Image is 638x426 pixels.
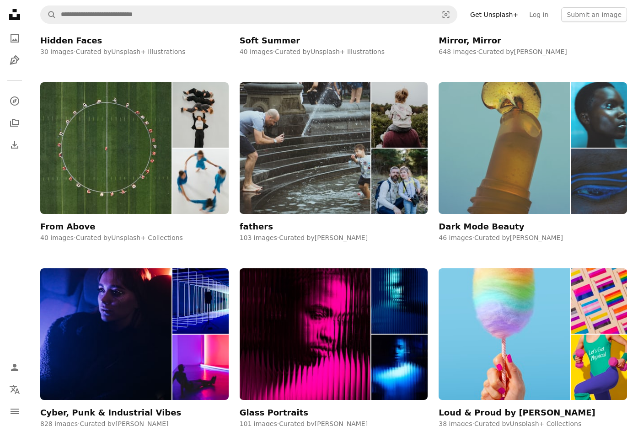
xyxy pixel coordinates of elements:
img: premium_photo-1684952848980-ae30a28543d6 [439,268,570,400]
a: Log in [524,7,554,22]
img: photo-1611739669923-1702037eb9a9 [40,268,172,400]
div: 648 images · Curated by [PERSON_NAME] [439,48,627,57]
a: Download History [5,136,24,154]
img: premium_photo-1663091415284-5fb139216a43 [371,149,428,214]
img: premium_photo-1747852228961-0421e58942c6 [240,268,371,400]
a: From Above [40,82,229,231]
img: premium_photo-1685746382923-f2cfb45b184d [571,268,627,334]
div: 30 images · Curated by Unsplash+ Illustrations [40,48,229,57]
img: premium_photo-1747854406811-b67b6dac07e9 [439,82,570,214]
div: Dark Mode Beauty [439,221,524,232]
img: premium_photo-1745950166788-96be20d65198 [40,82,172,214]
div: 40 images · Curated by Unsplash+ Illustrations [240,48,428,57]
a: Collections [5,114,24,132]
button: Language [5,380,24,399]
div: 46 images · Curated by [PERSON_NAME] [439,234,627,243]
a: Glass Portraits [240,268,428,417]
a: fathers [240,82,428,231]
div: Loud & Proud by [PERSON_NAME] [439,407,595,418]
a: Loud & Proud by [PERSON_NAME] [439,268,627,417]
div: From Above [40,221,96,232]
a: Illustrations [5,51,24,69]
img: photo-1546893694-adb39267d4a4 [172,335,229,400]
a: Explore [5,92,24,110]
form: Find visuals sitewide [40,5,457,24]
img: premium_photo-1744851724705-3853cff854c4 [172,149,229,214]
div: fathers [240,221,273,232]
img: premium_photo-1747852197725-805658a34c03 [371,335,428,400]
button: Submit an image [561,7,627,22]
a: Dark Mode Beauty [439,82,627,231]
a: Log in / Sign up [5,358,24,377]
div: Cyber, Punk & Industrial Vibes [40,407,181,418]
div: 103 images · Curated by [PERSON_NAME] [240,234,428,243]
img: premium_photo-1747854406514-3c073b9b4dc5 [571,149,627,214]
div: Hidden Faces [40,35,102,46]
img: photo-1508767279710-1445ad3b14d6 [371,82,428,148]
a: Home — Unsplash [5,5,24,26]
img: premium_photo-1747852228970-cfd69320789b [371,268,428,334]
button: Menu [5,402,24,421]
img: premium_photo-1685746383469-295318984fbf [571,335,627,400]
div: Soft Summer [240,35,300,46]
a: Get Unsplash+ [465,7,524,22]
img: photo-1544981037-82284dcf0a0f [172,268,229,334]
div: 40 images · Curated by Unsplash+ Collections [40,234,229,243]
img: premium_photo-1744851721315-dc7bd3b42a92 [172,82,229,148]
img: photo-1561078284-335c73f8c819 [240,82,371,214]
a: Cyber, Punk & Industrial Vibes [40,268,229,417]
img: premium_photo-1747854407371-f4056217b306 [571,82,627,148]
div: Glass Portraits [240,407,308,418]
div: Mirror, Mirror [439,35,501,46]
button: Visual search [435,6,457,23]
button: Search Unsplash [41,6,56,23]
a: Photos [5,29,24,48]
